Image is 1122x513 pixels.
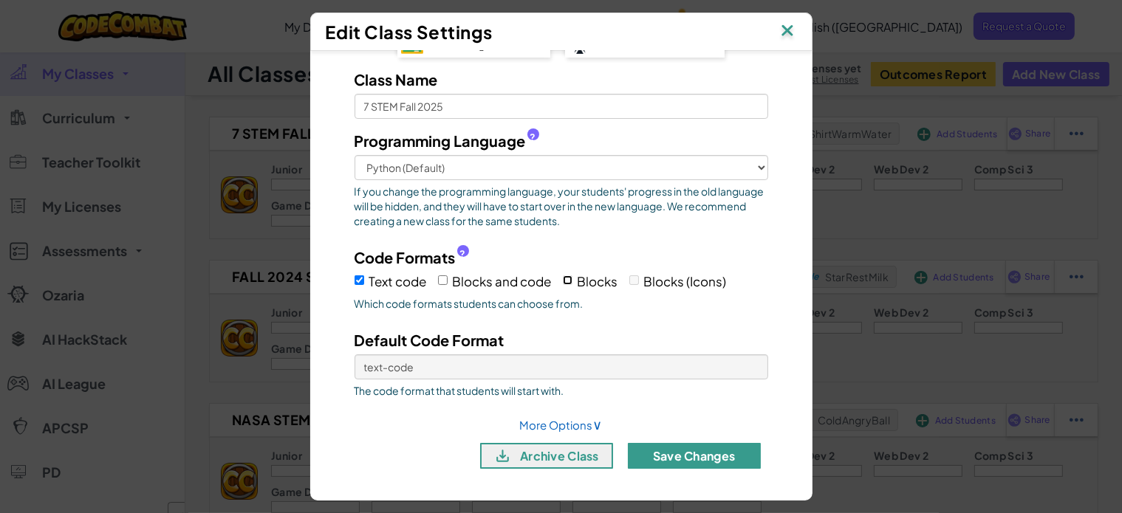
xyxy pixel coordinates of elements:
[355,70,438,89] span: Class Name
[355,130,526,151] span: Programming Language
[493,447,512,465] img: IconArchive.svg
[629,275,639,285] input: Blocks (Icons)
[355,184,768,228] span: If you change the programming language, your students' progress in the old language will be hidde...
[355,383,768,398] span: The code format that students will start with.
[355,331,504,349] span: Default Code Format
[355,296,768,311] span: Which code formats students can choose from.
[578,273,618,289] span: Blocks
[355,247,456,268] span: Code Formats
[628,443,761,469] button: Save Changes
[369,273,427,289] span: Text code
[593,416,603,433] span: ∨
[355,275,364,285] input: Text code
[530,131,536,143] span: ?
[520,418,603,432] a: More Options
[453,273,552,289] span: Blocks and code
[644,273,727,289] span: Blocks (Icons)
[438,275,448,285] input: Blocks and code
[563,275,572,285] input: Blocks
[459,248,465,260] span: ?
[480,443,613,469] button: archive class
